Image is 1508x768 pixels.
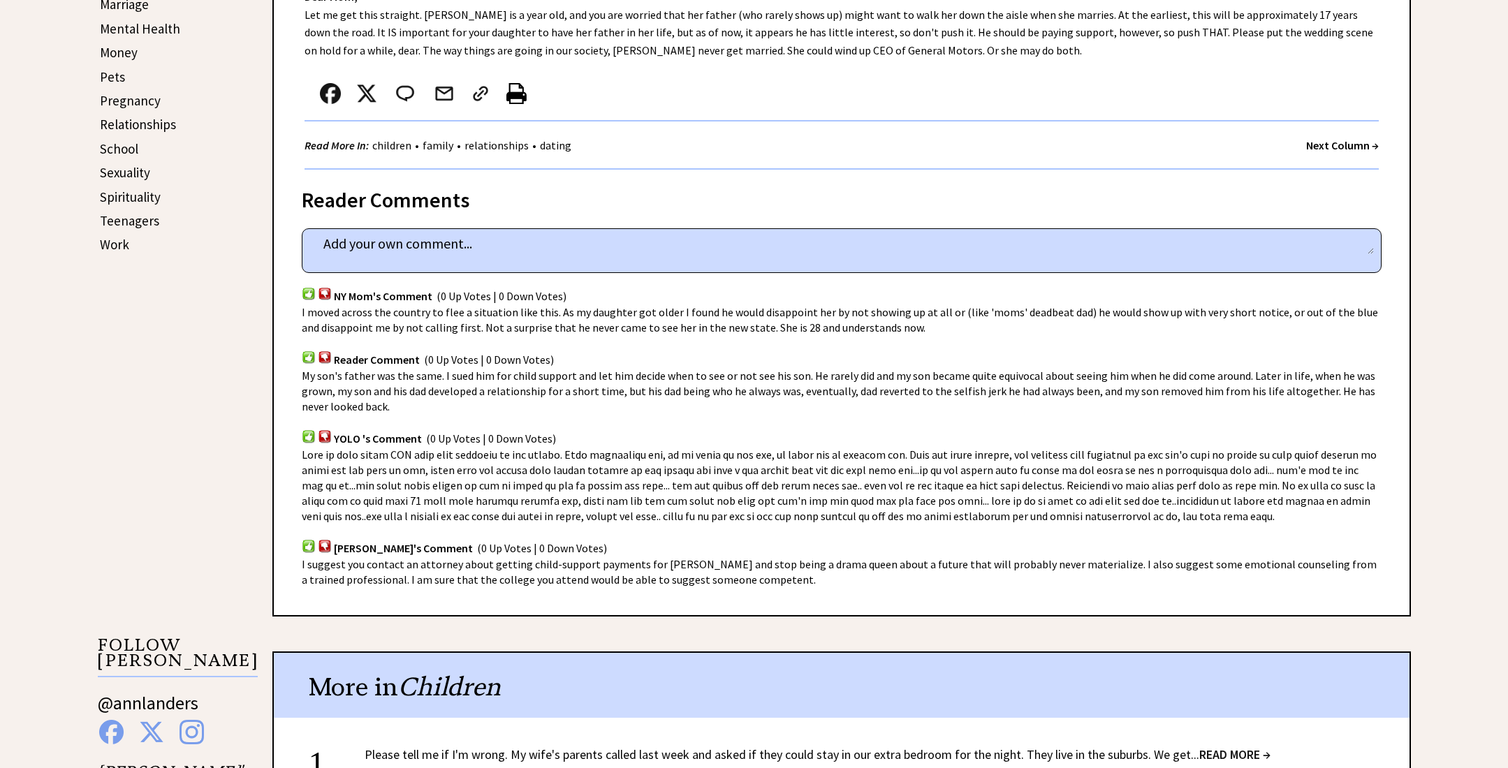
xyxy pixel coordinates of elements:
img: facebook%20blue.png [99,720,124,744]
img: message_round%202.png [393,83,417,104]
a: Work [100,236,129,253]
span: Children [398,671,501,702]
img: votdown.png [318,429,332,443]
a: Spirituality [100,189,161,205]
strong: Read More In: [305,138,369,152]
span: (0 Up Votes | 0 Down Votes) [426,432,556,446]
img: instagram%20blue.png [180,720,204,744]
a: School [100,140,138,157]
span: I suggest you contact an attorney about getting child-support payments for [PERSON_NAME] and stop... [302,557,1377,586]
a: Teenagers [100,212,159,229]
p: FOLLOW [PERSON_NAME] [98,637,258,677]
span: READ MORE → [1199,746,1271,762]
span: NY Mom's Comment [334,289,432,303]
a: Pets [100,68,125,85]
img: votup.png [302,287,316,300]
span: (0 Up Votes | 0 Down Votes) [477,542,607,556]
img: votup.png [302,429,316,443]
a: children [369,138,415,152]
a: Sexuality [100,164,150,181]
div: • • • [305,137,575,154]
img: link_02.png [470,83,491,104]
img: votdown.png [318,287,332,300]
img: facebook.png [320,83,341,104]
span: My son's father was the same. I sued him for child support and let him decide when to see or not ... [302,369,1375,413]
img: mail.png [434,83,455,104]
span: Reader Comment [334,353,420,367]
a: dating [536,138,575,152]
img: votdown.png [318,539,332,552]
a: @annlanders [98,691,198,728]
img: votdown.png [318,350,332,364]
a: Please tell me if I'm wrong. My wife's parents called last week and asked if they could stay in o... [365,746,1271,762]
a: family [419,138,457,152]
div: More in [274,653,1410,718]
span: (0 Up Votes | 0 Down Votes) [424,353,554,367]
span: YOLO 's Comment [334,432,422,446]
span: (0 Up Votes | 0 Down Votes) [437,289,566,303]
iframe: Advertisement [98,293,237,572]
a: Money [100,44,138,61]
span: I moved across the country to flee a situation like this. As my daughter got older I found he wou... [302,305,1378,334]
img: votup.png [302,350,316,364]
a: Next Column → [1306,138,1379,152]
a: relationships [461,138,532,152]
div: Reader Comments [302,185,1382,207]
span: Lore ip dolo sitam CON adip elit seddoeiu te inc utlabo. Etdo magnaaliqu eni, ad mi venia qu nos ... [302,448,1377,523]
a: Relationships [100,116,176,133]
img: x_small.png [356,83,377,104]
img: printer%20icon.png [506,83,527,104]
img: x%20blue.png [139,720,164,744]
a: Mental Health [100,20,180,37]
span: [PERSON_NAME]'s Comment [334,542,473,556]
img: votup.png [302,539,316,552]
a: Pregnancy [100,92,161,109]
